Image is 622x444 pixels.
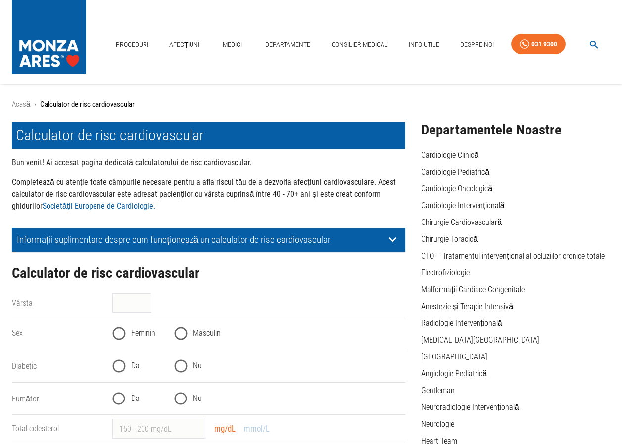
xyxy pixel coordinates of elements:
[421,419,454,429] a: Neurologie
[43,201,155,211] a: Societății Europene de Cardiologie.
[193,327,221,339] span: Masculin
[421,251,604,261] a: CTO – Tratamentul intervențional al ocluziilor cronice totale
[421,167,489,177] a: Cardiologie Pediatrică
[421,369,487,378] a: Angiologie Pediatrică
[12,424,59,433] label: Total colesterol
[131,327,155,339] span: Feminin
[12,360,104,372] legend: Diabetic
[12,328,23,338] label: Sex
[421,402,519,412] a: Neuroradiologie Intervențională
[421,318,502,328] a: Radiologie Intervențională
[12,99,610,110] nav: breadcrumb
[421,352,487,361] a: [GEOGRAPHIC_DATA]
[12,122,405,149] h1: Calculator de risc cardiovascular
[112,35,152,55] a: Proceduri
[421,150,478,160] a: Cardiologie Clinică
[421,386,455,395] a: Gentleman
[17,234,385,245] p: Informații suplimentare despre cum funcționează un calculator de risc cardiovascular
[40,99,135,110] p: Calculator de risc cardiovascular
[165,35,204,55] a: Afecțiuni
[261,35,314,55] a: Departamente
[421,184,492,193] a: Cardiologie Oncologică
[12,298,33,308] label: Vârsta
[12,178,396,211] strong: Completează cu atenție toate câmpurile necesare pentru a afla riscul tău de a dezvolta afecțiuni ...
[34,99,36,110] li: ›
[12,266,405,281] h2: Calculator de risc cardiovascular
[421,218,502,227] a: Chirurgie Cardiovasculară
[241,422,273,436] button: mmol/L
[193,360,202,372] span: Nu
[405,35,443,55] a: Info Utile
[328,35,392,55] a: Consilier Medical
[421,122,610,138] h2: Departamentele Noastre
[12,100,30,109] a: Acasă
[421,285,524,294] a: Malformații Cardiace Congenitale
[421,302,513,311] a: Anestezie și Terapie Intensivă
[131,360,140,372] span: Da
[217,35,248,55] a: Medici
[421,268,470,277] a: Electrofiziologie
[112,419,205,439] input: 150 - 200 mg/dL
[112,387,405,411] div: smoking
[12,228,405,252] div: Informații suplimentare despre cum funcționează un calculator de risc cardiovascular
[112,354,405,378] div: diabetes
[421,234,478,244] a: Chirurgie Toracică
[193,393,202,404] span: Nu
[12,393,104,404] legend: Fumător
[511,34,566,55] a: 031 9300
[421,335,539,345] a: [MEDICAL_DATA][GEOGRAPHIC_DATA]
[421,201,504,210] a: Cardiologie Intervențională
[12,158,252,167] strong: Bun venit! Ai accesat pagina dedicată calculatorului de risc cardiovascular.
[456,35,498,55] a: Despre Noi
[531,38,557,50] div: 031 9300
[112,321,405,346] div: gender
[131,393,140,404] span: Da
